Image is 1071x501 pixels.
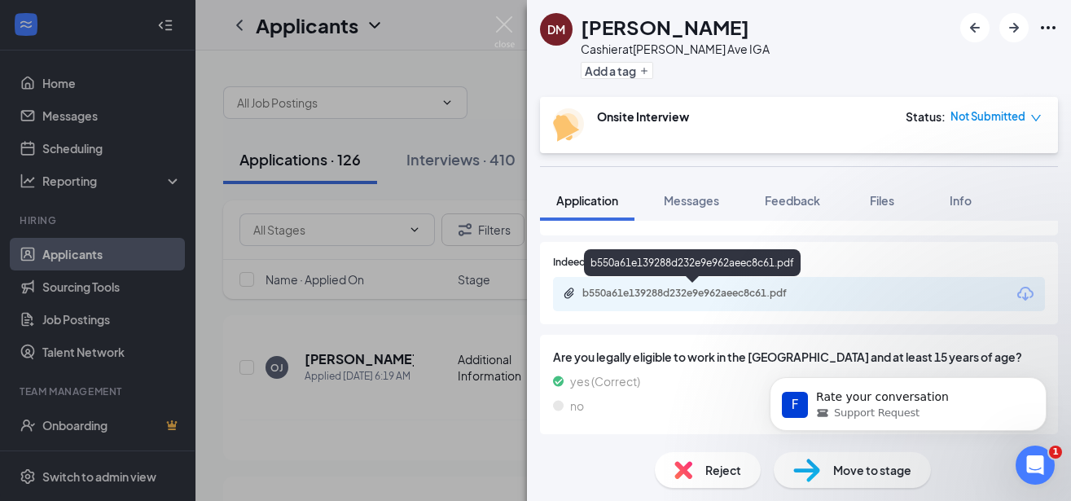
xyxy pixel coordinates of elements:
span: Application [556,193,618,208]
button: PlusAdd a tag [581,62,653,79]
b: Onsite Interview [597,109,689,124]
svg: ArrowLeftNew [965,18,985,37]
span: Not Submitted [950,108,1025,125]
div: Cashier at [PERSON_NAME] Ave IGA [581,41,770,57]
a: Paperclipb550a61e139288d232e9e962aeec8c61.pdf [563,287,827,302]
span: Are you legally eligible to work in the [GEOGRAPHIC_DATA] and at least 15 years of age? [553,348,1045,366]
svg: Plus [639,66,649,76]
span: Indeed Resume [553,255,625,270]
div: DM [547,21,565,37]
span: Reject [705,461,741,479]
button: ArrowLeftNew [960,13,990,42]
span: 1 [1049,446,1062,459]
svg: Ellipses [1038,18,1058,37]
span: Move to stage [833,461,911,479]
div: Status : [906,108,946,125]
iframe: Intercom notifications message [745,343,1071,457]
h1: [PERSON_NAME] [581,13,749,41]
svg: Download [1016,284,1035,304]
svg: ArrowRight [1004,18,1024,37]
div: b550a61e139288d232e9e962aeec8c61.pdf [582,287,810,300]
span: no [570,397,584,415]
span: Feedback [765,193,820,208]
span: yes (Correct) [570,372,640,390]
span: Files [870,193,894,208]
button: ArrowRight [999,13,1029,42]
span: down [1030,112,1042,124]
iframe: Intercom live chat [1016,446,1055,485]
span: Info [950,193,972,208]
span: Messages [664,193,719,208]
div: b550a61e139288d232e9e962aeec8c61.pdf [584,249,801,276]
svg: Paperclip [563,287,576,300]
